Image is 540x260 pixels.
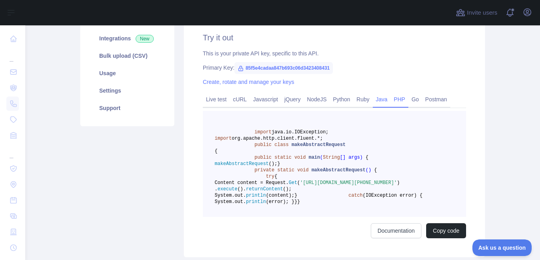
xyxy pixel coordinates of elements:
a: Python [330,93,353,106]
span: makeAbstractRequest [312,167,366,173]
span: static [277,167,294,173]
span: void [297,167,309,173]
span: private [255,167,274,173]
span: Get [289,180,297,186]
a: cURL [230,93,250,106]
span: println [246,193,266,198]
a: jQuery [281,93,304,106]
a: Create, rotate and manage your keys [203,79,294,85]
span: (). [238,186,246,192]
span: import [255,129,272,135]
span: { [215,148,217,154]
span: ( [320,155,323,160]
span: System.out. [215,193,246,198]
span: class [274,142,289,148]
a: Support [90,99,165,117]
span: (); [269,161,278,167]
a: PHP [391,93,408,106]
span: println [246,199,266,205]
span: org.apache.http.client.fluent.*; [232,136,323,141]
a: Java [373,93,391,106]
span: ( [297,180,300,186]
a: Integrations New [90,30,165,47]
span: Content content = Request. [215,180,289,186]
span: makeAbstractRequest [291,142,346,148]
a: Javascript [250,93,281,106]
a: Live test [203,93,230,106]
span: '[URL][DOMAIN_NAME][PHONE_NUMBER]' [300,180,397,186]
span: makeAbstractRequest [215,161,269,167]
span: } [277,161,280,167]
span: } [295,199,297,205]
span: 85f5e4cadaa847b693c06d3423408431 [234,62,333,74]
div: Primary Key: [203,64,466,72]
span: { [274,174,277,179]
span: String [323,155,340,160]
a: Settings [90,82,165,99]
a: Documentation [371,223,421,238]
div: This is your private API key, specific to this API. [203,49,466,57]
span: } [295,193,297,198]
span: . [215,186,217,192]
span: catch [348,193,363,198]
a: NodeJS [304,93,330,106]
span: Invite users [467,8,497,17]
span: import [215,136,232,141]
span: main [309,155,320,160]
a: Postman [422,93,450,106]
span: public [255,142,272,148]
div: ... [6,144,19,160]
button: Copy code [426,223,466,238]
span: java.io.IOException; [272,129,329,135]
span: ) [397,180,400,186]
span: { [366,155,368,160]
span: void [295,155,306,160]
span: { [374,167,377,173]
a: Usage [90,65,165,82]
span: returnContent [246,186,283,192]
a: Bulk upload (CSV) [90,47,165,65]
span: try [266,174,275,179]
a: Go [408,93,422,106]
span: } [297,199,300,205]
span: public [255,155,272,160]
div: ... [6,47,19,63]
span: (error); } [266,199,295,205]
h2: Try it out [203,32,466,43]
span: () [366,167,371,173]
iframe: Toggle Customer Support [472,239,532,256]
span: [] args) [340,155,363,160]
span: (content); [266,193,295,198]
span: execute [217,186,237,192]
span: (); [283,186,292,192]
span: static [274,155,291,160]
span: New [136,35,154,43]
a: Ruby [353,93,373,106]
button: Invite users [454,6,499,19]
